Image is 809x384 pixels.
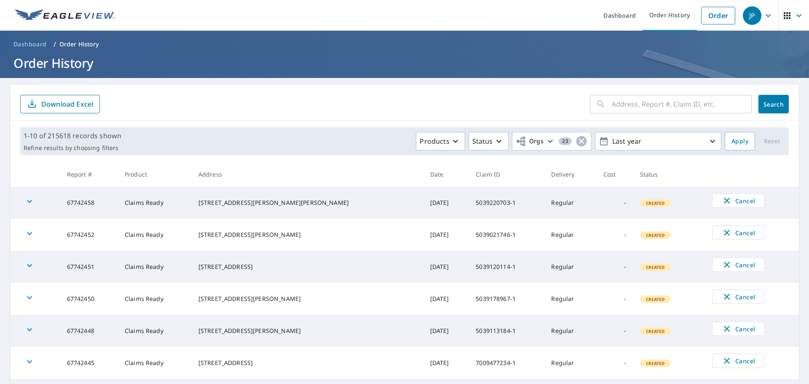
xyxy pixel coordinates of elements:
[198,199,417,207] div: [STREET_ADDRESS][PERSON_NAME][PERSON_NAME]
[15,9,115,22] img: EV Logo
[641,232,670,238] span: Created
[24,144,121,152] p: Refine results by choosing filters
[641,360,670,366] span: Created
[118,187,192,219] td: Claims Ready
[641,264,670,270] span: Created
[198,263,417,271] div: [STREET_ADDRESS]
[60,283,118,315] td: 67742450
[544,283,596,315] td: Regular
[712,322,765,336] button: Cancel
[469,132,509,150] button: Status
[612,92,752,116] input: Address, Report #, Claim ID, etc.
[758,95,789,113] button: Search
[10,54,799,72] h1: Order History
[544,187,596,219] td: Regular
[198,327,417,335] div: [STREET_ADDRESS][PERSON_NAME]
[609,134,707,149] p: Last year
[597,219,633,251] td: -
[423,315,469,347] td: [DATE]
[721,292,756,302] span: Cancel
[597,162,633,187] th: Cost
[712,354,765,368] button: Cancel
[24,131,121,141] p: 1-10 of 215618 records shown
[423,283,469,315] td: [DATE]
[423,347,469,379] td: [DATE]
[192,162,423,187] th: Address
[423,162,469,187] th: Date
[198,359,417,367] div: [STREET_ADDRESS]
[469,315,544,347] td: 5039113184-1
[118,162,192,187] th: Product
[60,251,118,283] td: 67742451
[544,251,596,283] td: Regular
[118,347,192,379] td: Claims Ready
[423,187,469,219] td: [DATE]
[469,187,544,219] td: 5039220703-1
[597,283,633,315] td: -
[743,6,761,25] div: JP
[118,315,192,347] td: Claims Ready
[516,136,544,147] span: Orgs
[731,136,748,147] span: Apply
[701,7,735,24] a: Order
[423,251,469,283] td: [DATE]
[721,356,756,366] span: Cancel
[559,138,572,144] span: 23
[544,347,596,379] td: Regular
[595,132,721,150] button: Last year
[10,38,799,51] nav: breadcrumb
[416,132,465,150] button: Products
[60,347,118,379] td: 67742445
[721,260,756,270] span: Cancel
[597,315,633,347] td: -
[469,283,544,315] td: 5039178967-1
[469,251,544,283] td: 5039120114-1
[725,132,755,150] button: Apply
[712,193,765,208] button: Cancel
[118,219,192,251] td: Claims Ready
[60,162,118,187] th: Report #
[469,219,544,251] td: 5039021746-1
[60,219,118,251] td: 67742452
[10,38,50,51] a: Dashboard
[20,95,100,113] button: Download Excel
[60,187,118,219] td: 67742458
[472,136,493,146] p: Status
[544,162,596,187] th: Delivery
[420,136,449,146] p: Products
[198,295,417,303] div: [STREET_ADDRESS][PERSON_NAME]
[54,39,56,49] li: /
[597,251,633,283] td: -
[597,187,633,219] td: -
[13,40,47,48] span: Dashboard
[721,324,756,334] span: Cancel
[512,132,592,150] button: Orgs23
[118,283,192,315] td: Claims Ready
[721,228,756,238] span: Cancel
[712,226,765,240] button: Cancel
[641,200,670,206] span: Created
[597,347,633,379] td: -
[60,315,118,347] td: 67742448
[423,219,469,251] td: [DATE]
[641,296,670,302] span: Created
[59,40,99,48] p: Order History
[544,315,596,347] td: Regular
[118,251,192,283] td: Claims Ready
[544,219,596,251] td: Regular
[469,162,544,187] th: Claim ID
[198,231,417,239] div: [STREET_ADDRESS][PERSON_NAME]
[641,328,670,334] span: Created
[721,196,756,206] span: Cancel
[469,347,544,379] td: 7009477234-1
[633,162,706,187] th: Status
[41,99,93,109] p: Download Excel
[712,258,765,272] button: Cancel
[712,290,765,304] button: Cancel
[765,100,782,108] span: Search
